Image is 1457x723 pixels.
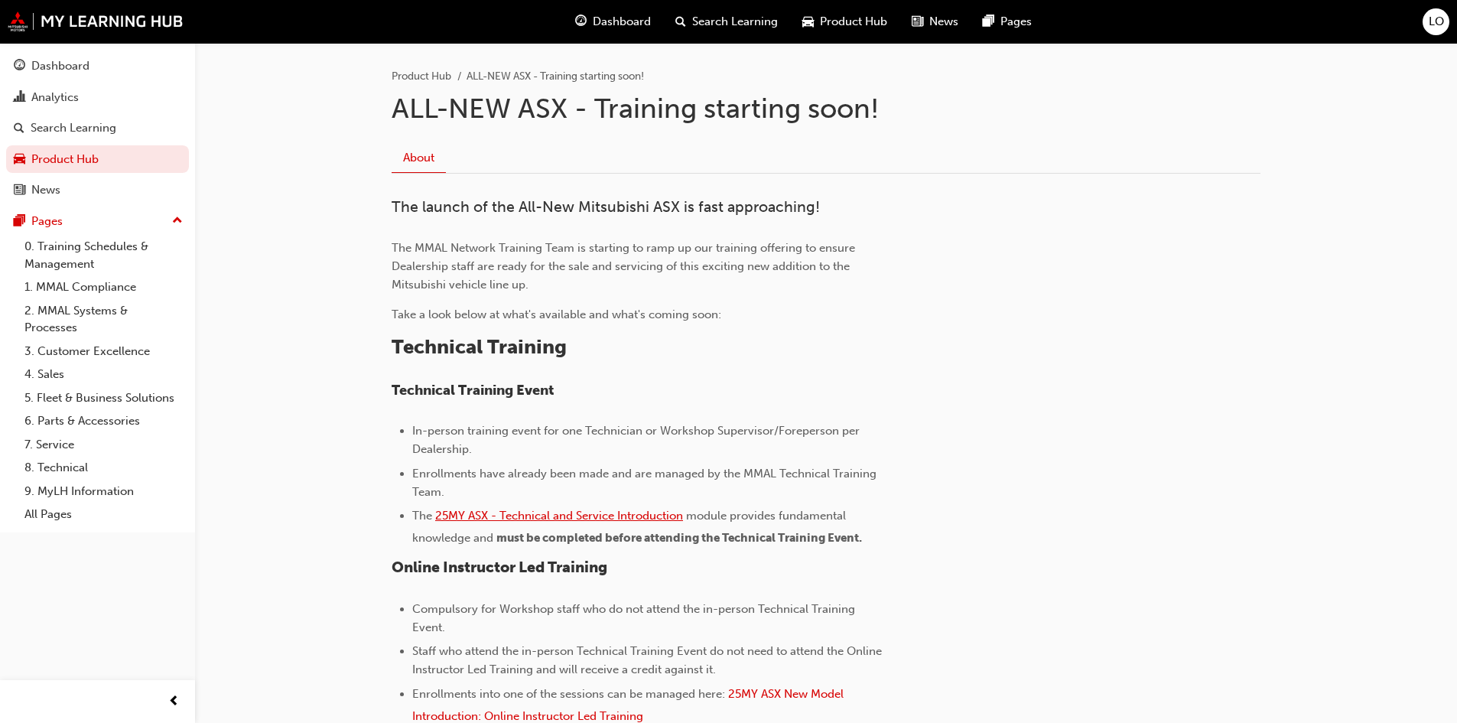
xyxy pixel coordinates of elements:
span: guage-icon [14,60,25,73]
a: All Pages [18,503,189,526]
a: news-iconNews [899,6,971,37]
div: Pages [31,213,63,230]
div: News [31,181,60,199]
span: Online Instructor Led Training [392,559,607,576]
span: car-icon [802,12,814,31]
a: Dashboard [6,52,189,80]
div: Search Learning [31,119,116,137]
a: 1. MMAL Compliance [18,275,189,299]
a: 4. Sales [18,363,189,386]
a: Analytics [6,83,189,112]
button: Pages [6,207,189,236]
span: LO [1429,13,1444,31]
a: 0. Training Schedules & Management [18,235,189,275]
span: The launch of the All-New Mitsubishi ASX is fast approaching! [392,198,820,216]
a: 7. Service [18,433,189,457]
button: DashboardAnalyticsSearch LearningProduct HubNews [6,49,189,207]
span: Product Hub [820,13,887,31]
a: Product Hub [6,145,189,174]
span: Technical Training Event [392,382,554,399]
a: 2. MMAL Systems & Processes [18,299,189,340]
a: 3. Customer Excellence [18,340,189,363]
span: must be completed before attending the Technical Training Event. [496,531,862,545]
div: Dashboard [31,57,89,75]
a: About [392,143,446,173]
span: Compulsory for Workshop staff who do not attend the in-person Technical Training Event. [412,602,858,634]
span: Take a look below at what's available and what's coming soon: [392,308,721,321]
span: Staff who attend the in-person Technical Training Event do not need to attend the Online Instruct... [412,644,885,676]
span: prev-icon [168,692,180,712]
a: Search Learning [6,114,189,142]
a: News [6,176,189,204]
span: Technical Training [392,335,567,359]
span: pages-icon [14,215,25,229]
span: News [929,13,958,31]
span: The [412,509,432,523]
a: pages-iconPages [971,6,1044,37]
div: Analytics [31,89,79,106]
span: up-icon [172,211,183,231]
a: car-iconProduct Hub [790,6,899,37]
a: 6. Parts & Accessories [18,409,189,433]
span: guage-icon [575,12,587,31]
button: LO [1423,8,1449,35]
span: pages-icon [983,12,994,31]
span: Dashboard [593,13,651,31]
span: news-icon [14,184,25,197]
span: Pages [1000,13,1032,31]
span: news-icon [912,12,923,31]
span: search-icon [14,122,24,135]
a: Product Hub [392,70,451,83]
h1: ALL-NEW ASX - Training starting soon! [392,92,1260,125]
span: search-icon [675,12,686,31]
a: guage-iconDashboard [563,6,663,37]
span: Search Learning [692,13,778,31]
a: 5. Fleet & Business Solutions [18,386,189,410]
img: mmal [8,11,184,31]
span: The MMAL Network Training Team is starting to ramp up our training offering to ensure Dealership ... [392,241,858,291]
span: chart-icon [14,91,25,105]
span: Enrollments into one of the sessions can be managed here: [412,687,725,701]
a: 25MY ASX - Technical and Service Introduction [435,509,683,523]
a: 8. Technical [18,456,189,480]
a: 9. MyLH Information [18,480,189,503]
a: search-iconSearch Learning [663,6,790,37]
li: ALL-NEW ASX - Training starting soon! [467,68,644,86]
span: In-person training event for one Technician or Workshop Supervisor/Foreperson per Dealership. [412,424,863,456]
span: car-icon [14,153,25,167]
span: Enrollments have already been made and are managed by the MMAL Technical Training Team. [412,467,880,499]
